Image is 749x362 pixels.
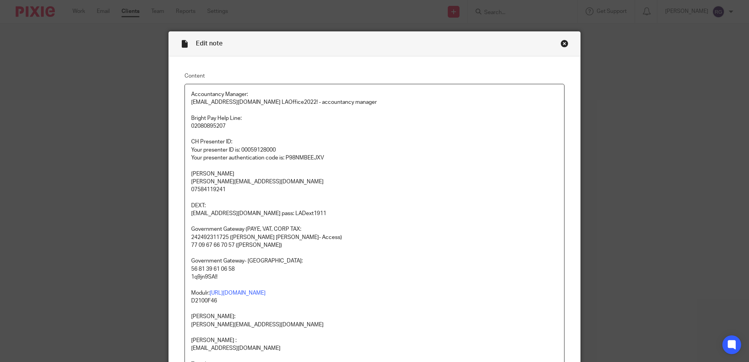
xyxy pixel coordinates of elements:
[191,178,558,194] p: [PERSON_NAME][EMAIL_ADDRESS][DOMAIN_NAME] 07584119241
[210,290,266,296] a: [URL][DOMAIN_NAME]
[191,297,558,305] p: D2100F46
[191,337,558,344] p: [PERSON_NAME] :
[191,90,558,98] p: Accountancy Manager:
[191,233,558,250] p: 242492311725 ([PERSON_NAME] [PERSON_NAME]- Access) 77 09 67 66 70 57 ([PERSON_NAME])
[191,289,558,297] p: Modulr:
[196,40,223,47] span: Edit note
[191,98,558,106] p: [EMAIL_ADDRESS][DOMAIN_NAME] LAOffice2022! - accountancy manager
[191,265,558,273] p: 56 81 39 61 06 58
[191,138,558,146] p: CH Presenter ID:
[191,114,558,122] p: Bright Pay Help Line:
[191,225,558,233] p: Government Gateway (PAYE, VAT, CORP TAX:
[191,202,558,210] p: DEXT:
[191,146,558,162] p: Your presenter ID is: 00059128000 Your presenter authentication code is: P98NMBEEJXV
[191,210,558,217] p: [EMAIL_ADDRESS][DOMAIN_NAME] pass: LADext1911
[185,72,564,80] label: Content
[191,170,558,178] p: [PERSON_NAME]
[191,273,558,281] p: 1q9jn9SA!!
[191,122,558,130] p: 02080895207
[191,321,558,329] p: [PERSON_NAME][EMAIL_ADDRESS][DOMAIN_NAME]
[191,313,558,320] p: [PERSON_NAME]:
[191,257,558,265] p: Government Gateway- [GEOGRAPHIC_DATA]:
[191,344,558,352] p: [EMAIL_ADDRESS][DOMAIN_NAME]
[561,40,568,47] div: Close this dialog window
